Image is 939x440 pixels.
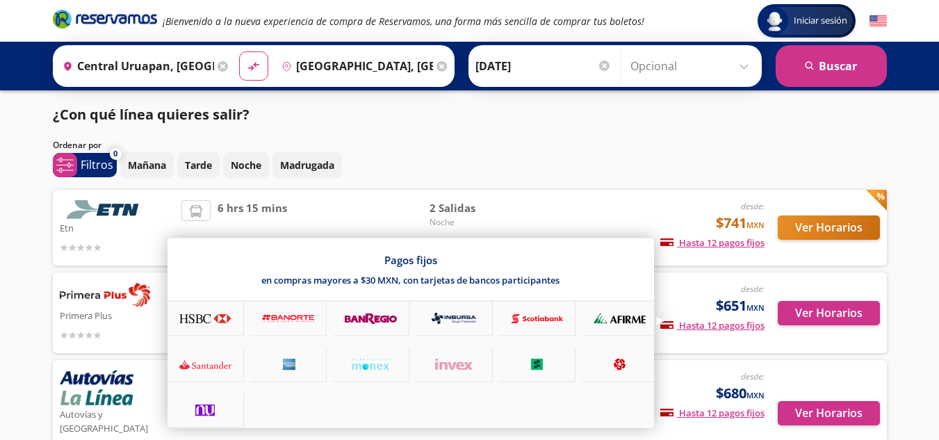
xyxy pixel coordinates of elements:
[776,45,887,87] button: Buscar
[788,14,853,28] span: Iniciar sesión
[218,200,287,255] span: 6 hrs 15 mins
[272,152,342,179] button: Madrugada
[261,274,560,286] p: en compras mayores a $30 MXN, con tarjetas de bancos participantes
[128,158,166,172] p: Mañana
[276,49,433,83] input: Buscar Destino
[113,148,117,160] span: 0
[746,220,765,230] small: MXN
[778,301,880,325] button: Ver Horarios
[630,49,755,83] input: Opcional
[185,158,212,172] p: Tarde
[741,200,765,212] em: desde:
[746,302,765,313] small: MXN
[60,200,150,219] img: Etn
[746,390,765,400] small: MXN
[741,283,765,295] em: desde:
[53,104,250,125] p: ¿Con qué línea quieres salir?
[716,383,765,404] span: $680
[60,283,150,307] img: Primera Plus
[741,370,765,382] em: desde:
[163,15,644,28] em: ¡Bienvenido a la nueva experiencia de compra de Reservamos, una forma más sencilla de comprar tus...
[53,8,157,29] i: Brand Logo
[660,407,765,419] span: Hasta 12 pagos fijos
[53,153,117,177] button: 0Filtros
[430,200,527,216] span: 2 Salidas
[660,319,765,332] span: Hasta 12 pagos fijos
[869,13,887,30] button: English
[81,156,113,173] p: Filtros
[384,253,437,267] p: Pagos fijos
[60,405,175,435] p: Autovías y [GEOGRAPHIC_DATA]
[280,158,334,172] p: Madrugada
[475,49,612,83] input: Elegir Fecha
[177,152,220,179] button: Tarde
[60,307,175,323] p: Primera Plus
[716,295,765,316] span: $651
[53,8,157,33] a: Brand Logo
[120,152,174,179] button: Mañana
[716,213,765,234] span: $741
[778,401,880,425] button: Ver Horarios
[53,139,101,152] p: Ordenar por
[60,219,175,236] p: Etn
[60,370,133,405] img: Autovías y La Línea
[57,49,214,83] input: Buscar Origen
[660,236,765,249] span: Hasta 12 pagos fijos
[430,216,527,229] span: Noche
[778,215,880,240] button: Ver Horarios
[223,152,269,179] button: Noche
[231,158,261,172] p: Noche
